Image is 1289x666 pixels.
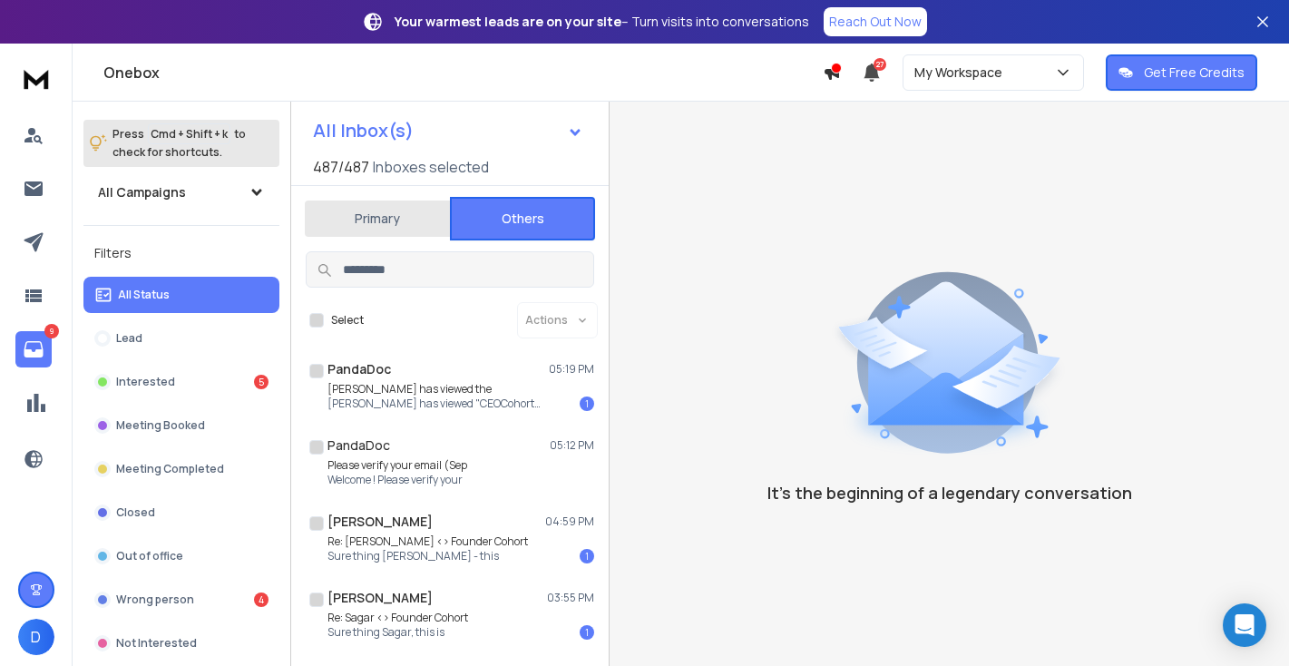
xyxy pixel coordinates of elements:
button: All Campaigns [83,174,279,211]
h1: All Inbox(s) [313,122,414,140]
p: Re: Sagar <> Founder Cohort [327,611,468,625]
div: 5 [254,375,269,389]
p: Out of office [116,549,183,563]
button: Interested5 [83,364,279,400]
a: 9 [15,331,52,367]
p: Please verify your email (Sep [327,458,467,473]
div: Open Intercom Messenger [1223,603,1266,647]
button: Primary [305,199,450,239]
div: 1 [580,625,594,640]
button: Closed [83,495,279,531]
div: 1 [580,549,594,563]
button: Out of office [83,538,279,574]
h3: Filters [83,240,279,266]
p: 9 [44,324,59,338]
h3: Inboxes selected [373,156,489,178]
button: All Status [83,277,279,313]
h1: PandaDoc [327,436,390,455]
h1: [PERSON_NAME] [327,513,433,531]
span: 27 [874,58,886,71]
p: Re: [PERSON_NAME] <> Founder Cohort [327,534,528,549]
label: Select [331,313,364,328]
p: Reach Out Now [829,13,922,31]
p: 05:12 PM [550,438,594,453]
p: Meeting Booked [116,418,205,433]
h1: PandaDoc [327,360,391,378]
p: Not Interested [116,636,197,651]
button: D [18,619,54,655]
p: Get Free Credits [1144,64,1245,82]
button: Others [450,197,595,240]
button: Meeting Booked [83,407,279,444]
p: [PERSON_NAME] has viewed "CEOCohort_Mark_Agreement" [327,397,545,411]
p: 04:59 PM [545,514,594,529]
p: All Status [118,288,170,302]
button: Wrong person4 [83,582,279,618]
p: 05:19 PM [549,362,594,377]
h1: Onebox [103,62,823,83]
p: 03:55 PM [547,591,594,605]
button: Not Interested [83,625,279,661]
p: My Workspace [914,64,1010,82]
p: Sure thing [PERSON_NAME] - this [327,549,528,563]
p: It’s the beginning of a legendary conversation [767,480,1132,505]
p: Press to check for shortcuts. [112,125,246,162]
strong: Your warmest leads are on your site [395,13,621,30]
button: Get Free Credits [1106,54,1257,91]
h1: [PERSON_NAME] [327,589,433,607]
p: Wrong person [116,593,194,607]
p: Lead [116,331,142,346]
p: Meeting Completed [116,462,224,476]
p: Interested [116,375,175,389]
span: 487 / 487 [313,156,369,178]
a: Reach Out Now [824,7,927,36]
button: Meeting Completed [83,451,279,487]
p: Sure thing Sagar, this is [327,625,468,640]
span: Cmd + Shift + k [148,123,230,144]
p: Closed [116,505,155,520]
p: [PERSON_NAME] has viewed the [327,382,545,397]
h1: All Campaigns [98,183,186,201]
img: logo [18,62,54,95]
div: 1 [580,397,594,411]
div: 4 [254,593,269,607]
button: Lead [83,320,279,357]
p: – Turn visits into conversations [395,13,809,31]
button: All Inbox(s) [298,113,598,149]
p: Welcome ! Please verify your [327,473,467,487]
